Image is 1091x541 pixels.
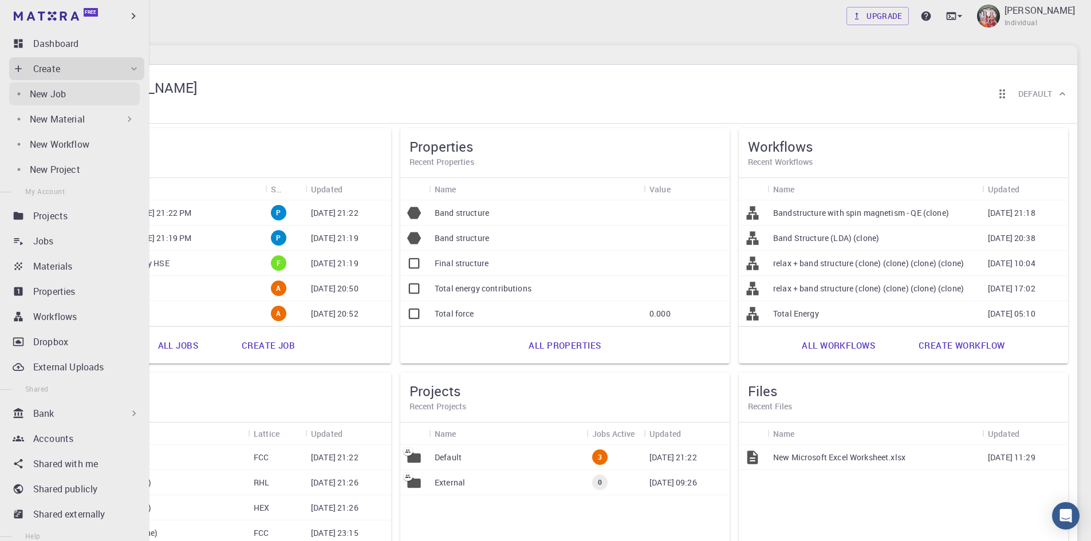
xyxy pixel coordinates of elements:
p: [PERSON_NAME] [1005,3,1075,17]
a: Properties [9,280,144,303]
div: Name [429,178,644,200]
span: P [271,233,285,243]
p: Band Structure (LDA) (clone) [773,232,879,244]
span: A [271,283,285,293]
p: New Material [30,112,85,126]
span: Support [23,8,64,18]
div: Jobs Active [592,422,635,445]
button: Sort [342,424,361,443]
div: pre-submission [271,205,286,220]
span: 3 [593,452,606,462]
div: Name [90,178,265,200]
p: 0.000 [649,308,671,319]
div: Value [649,178,671,200]
a: Shared externally [9,503,144,526]
p: [DATE] 21:18 [988,207,1035,219]
h6: Recent Projects [409,400,720,413]
button: Sort [342,180,361,198]
p: New Microsoft Excel Worksheet.xlsx [773,452,905,463]
a: Dropbox [9,330,144,353]
a: Dashboard [9,32,144,55]
p: [DATE] 05:10 [988,308,1035,319]
div: Bank [9,402,144,425]
p: [DATE] 21:26 [311,502,359,514]
p: HEX [254,502,269,514]
a: Accounts [9,427,144,450]
p: Total Energy [773,308,819,319]
button: Sort [456,424,475,443]
p: Workflows [33,310,77,323]
div: Lattice [254,422,279,445]
img: D ARUMUGAM [977,5,1000,27]
div: Icon [400,178,429,200]
button: Sort [795,424,813,443]
a: Shared publicly [9,477,144,500]
button: Sort [456,180,475,198]
h6: Recent Workflows [748,156,1059,168]
span: Shared [25,384,48,393]
a: All jobs [145,331,211,359]
p: [DATE] 20:38 [988,232,1035,244]
div: D ARUMUGAM[PERSON_NAME]IndividualReorder cardsDefault [53,65,1077,124]
button: Sort [1019,180,1038,198]
p: relax + band structure (clone) (clone) (clone) (clone) [773,283,964,294]
a: New Workflow [9,133,140,156]
div: Updated [305,422,391,445]
div: active [271,281,286,296]
h5: Files [748,382,1059,400]
p: FCC [254,527,269,539]
div: Status [271,178,281,200]
button: Sort [281,180,300,198]
h5: Workflows [748,137,1059,156]
div: New Material [9,108,140,131]
p: [DATE] 17:02 [988,283,1035,294]
p: FCC [254,452,269,463]
div: Name [767,178,982,200]
div: Updated [644,422,730,445]
h5: Materials [71,382,382,400]
div: Jobs Active [586,422,644,445]
p: Band structure [435,207,489,219]
p: Dashboard [33,37,78,50]
h6: Recent Jobs [71,156,382,168]
span: My Account [25,187,65,196]
a: Workflows [9,305,144,328]
span: 0 [593,477,606,487]
div: Updated [311,422,342,445]
div: Name [429,422,586,445]
p: Materials [33,259,72,273]
div: Create [9,57,144,80]
button: Sort [795,180,813,198]
a: Upgrade [846,7,909,25]
p: [DATE] 21:19 [311,232,359,244]
p: RHL [254,477,269,488]
p: relax + band structure (clone) (clone) (clone) (clone) [773,258,964,269]
button: Sort [671,180,689,198]
h5: Projects [409,382,720,400]
p: Jobs [33,234,54,248]
p: New Job [30,87,66,101]
div: Updated [982,178,1068,200]
div: Icon [400,422,429,445]
a: Projects [9,204,144,227]
p: External Uploads [33,360,104,374]
div: Updated [988,422,1019,445]
a: External Uploads [9,356,144,378]
div: Updated [311,178,342,200]
div: Open Intercom Messenger [1052,502,1080,530]
p: Projects [33,209,68,223]
div: Updated [649,422,681,445]
span: A [271,309,285,318]
a: All properties [516,331,613,359]
div: active [271,306,286,321]
p: Bank [33,406,54,420]
span: P [271,208,285,218]
p: [DATE] 09:26 [649,477,697,488]
div: Icon [739,422,767,445]
p: External [435,477,465,488]
img: logo [14,11,79,21]
span: Help [25,531,41,540]
p: Shared publicly [33,482,97,496]
div: Name [773,178,795,200]
div: Status [265,178,305,200]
